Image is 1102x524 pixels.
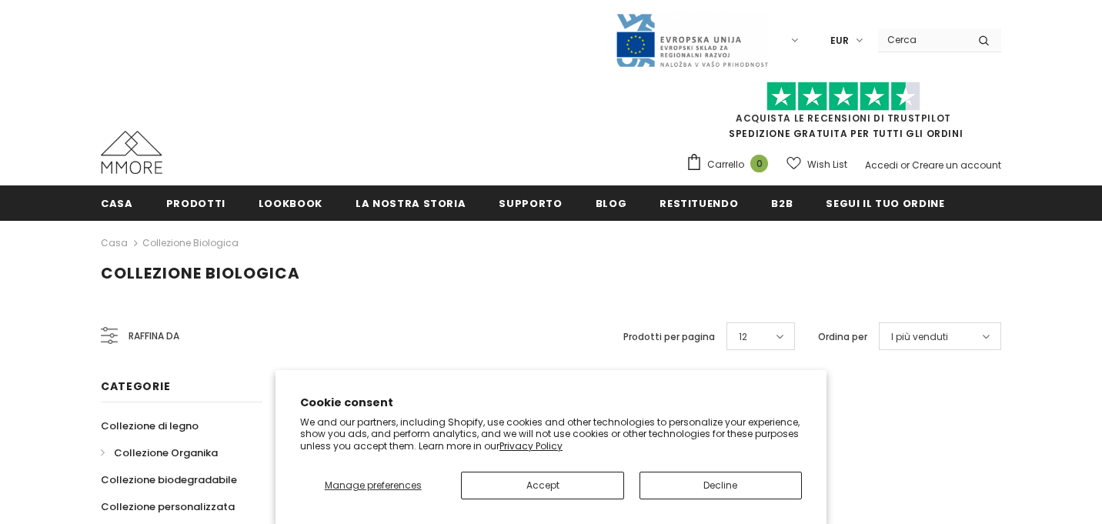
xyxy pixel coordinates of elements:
span: Wish List [807,157,847,172]
a: Wish List [786,151,847,178]
a: La nostra storia [356,185,466,220]
span: EUR [830,33,849,48]
span: B2B [771,196,793,211]
button: Manage preferences [300,472,446,499]
img: Fidati di Pilot Stars [766,82,920,112]
label: Ordina per [818,329,867,345]
a: Acquista le recensioni di TrustPilot [736,112,951,125]
span: 12 [739,329,747,345]
a: Carrello 0 [686,153,776,176]
span: 0 [750,155,768,172]
a: Privacy Policy [499,439,563,452]
span: Categorie [101,379,170,394]
span: Segui il tuo ordine [826,196,944,211]
button: Accept [461,472,623,499]
span: Prodotti [166,196,225,211]
span: Collezione biologica [101,262,300,284]
a: Casa [101,234,128,252]
span: La nostra storia [356,196,466,211]
span: Raffina da [129,328,179,345]
a: Prodotti [166,185,225,220]
span: Collezione biodegradabile [101,472,237,487]
span: SPEDIZIONE GRATUITA PER TUTTI GLI ORDINI [686,88,1001,140]
span: I più venduti [891,329,948,345]
img: Javni Razpis [615,12,769,68]
a: Collezione Organika [101,439,218,466]
span: Lookbook [259,196,322,211]
a: Collezione personalizzata [101,493,235,520]
h2: Cookie consent [300,395,802,411]
span: Manage preferences [325,479,422,492]
span: Collezione di legno [101,419,199,433]
a: Blog [596,185,627,220]
a: Collezione biologica [142,236,239,249]
a: Creare un account [912,159,1001,172]
a: B2B [771,185,793,220]
span: Blog [596,196,627,211]
a: Collezione di legno [101,412,199,439]
a: Lookbook [259,185,322,220]
span: Restituendo [660,196,738,211]
span: Collezione personalizzata [101,499,235,514]
a: Casa [101,185,133,220]
span: supporto [499,196,562,211]
a: Javni Razpis [615,33,769,46]
input: Search Site [878,28,967,51]
a: Collezione biodegradabile [101,466,237,493]
p: We and our partners, including Shopify, use cookies and other technologies to personalize your ex... [300,416,802,452]
a: Restituendo [660,185,738,220]
img: Casi MMORE [101,131,162,174]
span: Casa [101,196,133,211]
span: Collezione Organika [114,446,218,460]
span: Carrello [707,157,744,172]
a: supporto [499,185,562,220]
label: Prodotti per pagina [623,329,715,345]
a: Segui il tuo ordine [826,185,944,220]
button: Decline [639,472,802,499]
a: Accedi [865,159,898,172]
span: or [900,159,910,172]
